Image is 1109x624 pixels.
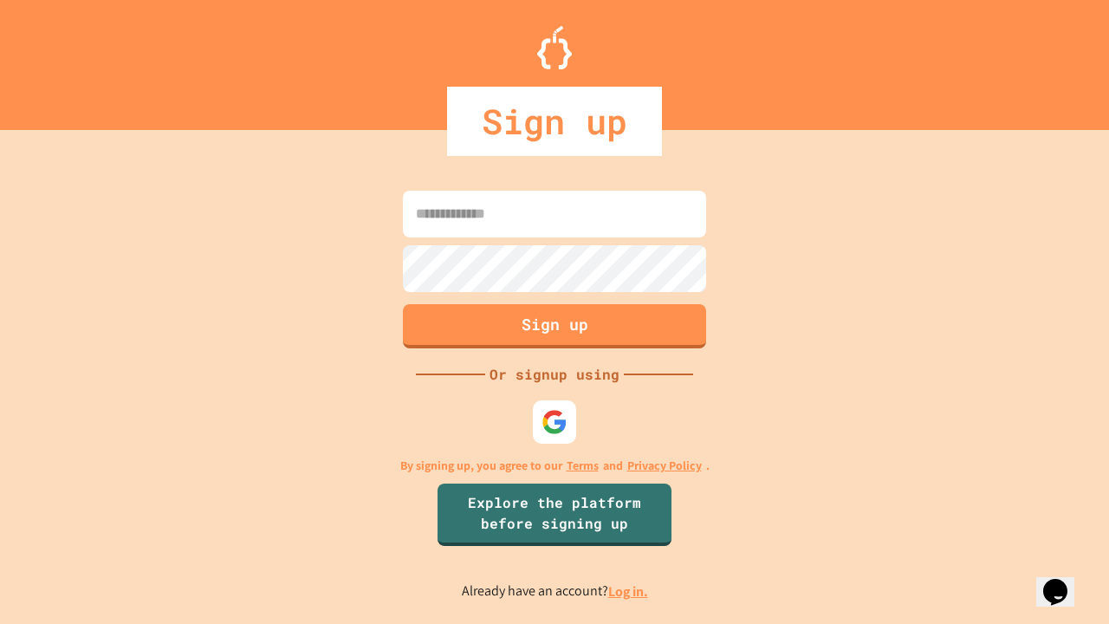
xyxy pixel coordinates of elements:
[537,26,572,69] img: Logo.svg
[542,409,567,435] img: google-icon.svg
[567,457,599,475] a: Terms
[447,87,662,156] div: Sign up
[965,479,1092,553] iframe: chat widget
[627,457,702,475] a: Privacy Policy
[485,364,624,385] div: Or signup using
[400,457,710,475] p: By signing up, you agree to our and .
[438,484,671,546] a: Explore the platform before signing up
[1036,555,1092,607] iframe: chat widget
[608,582,648,601] a: Log in.
[403,304,706,348] button: Sign up
[462,581,648,602] p: Already have an account?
